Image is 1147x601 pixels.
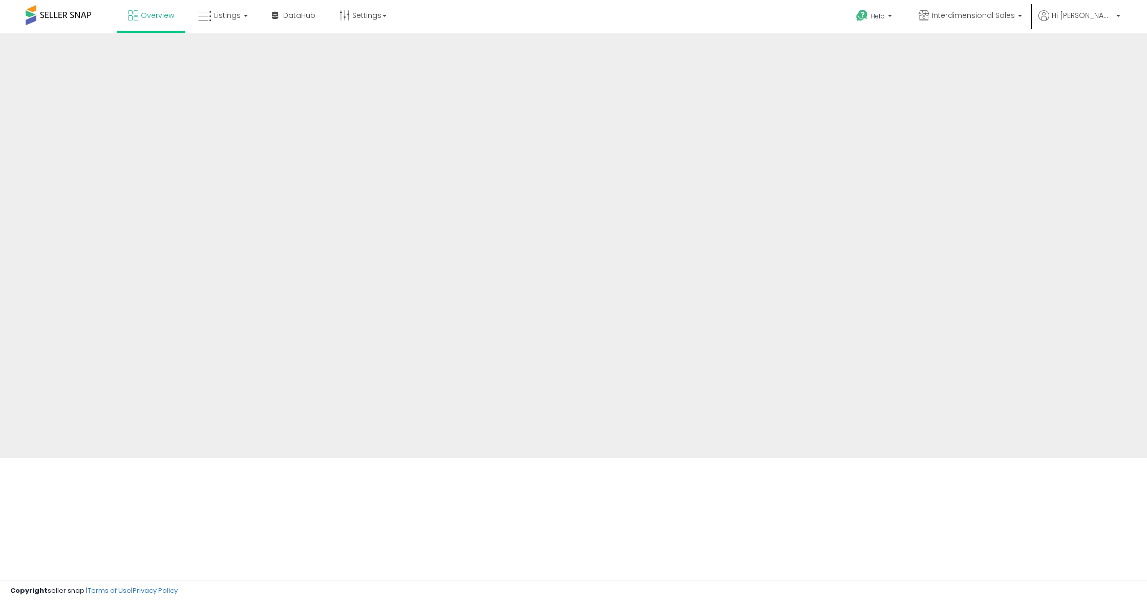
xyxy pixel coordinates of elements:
span: Overview [141,10,174,20]
span: Hi [PERSON_NAME] [1052,10,1113,20]
span: Interdimensional Sales [932,10,1015,20]
span: Help [871,12,885,20]
span: Listings [214,10,241,20]
a: Hi [PERSON_NAME] [1038,10,1120,33]
i: Get Help [856,9,868,22]
a: Help [848,2,902,33]
span: DataHub [283,10,315,20]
